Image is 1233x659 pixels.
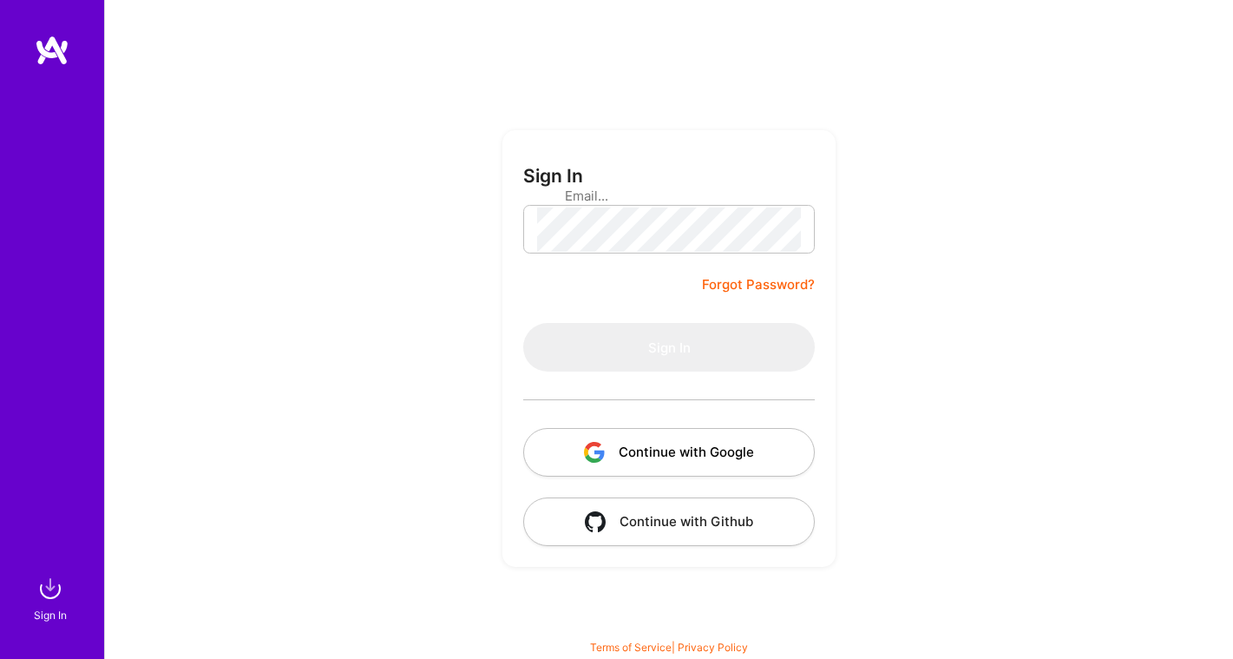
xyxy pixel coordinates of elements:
[104,607,1233,650] div: © 2025 ATeams Inc., All rights reserved.
[523,428,815,477] button: Continue with Google
[35,35,69,66] img: logo
[34,606,67,624] div: Sign In
[523,498,815,546] button: Continue with Github
[702,274,815,295] a: Forgot Password?
[36,571,68,624] a: sign inSign In
[590,641,748,654] span: |
[584,442,605,463] img: icon
[590,641,672,654] a: Terms of Service
[523,323,815,372] button: Sign In
[585,511,606,532] img: icon
[523,165,583,187] h3: Sign In
[565,174,773,218] input: Email...
[678,641,748,654] a: Privacy Policy
[33,571,68,606] img: sign in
